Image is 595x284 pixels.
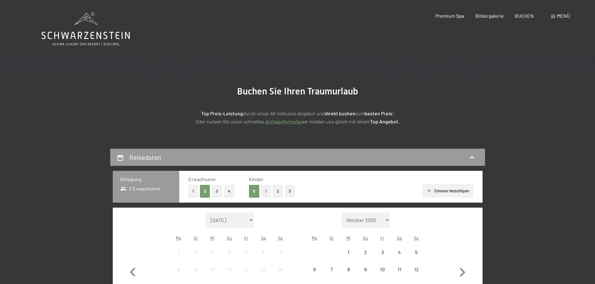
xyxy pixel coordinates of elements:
div: Anreise nicht möglich [340,244,357,261]
a: Anfrageformular [265,118,302,124]
div: Anreise nicht möglich [170,244,187,261]
div: Anreise nicht möglich [391,261,408,278]
div: Anreise nicht möglich [272,244,289,261]
abbr: Samstag [397,235,402,241]
div: 10 [205,267,220,282]
div: 6 [307,267,322,282]
div: Tue Oct 07 2025 [323,261,340,278]
div: 2 [188,250,203,265]
span: BUCHEN [515,13,534,19]
div: Tue Sep 09 2025 [187,261,204,278]
div: Anreise nicht möglich [374,261,391,278]
div: 1 [341,250,356,265]
abbr: Donnerstag [227,235,232,241]
h2: Reisedaten [129,153,161,161]
div: Anreise nicht möglich [255,244,272,261]
div: 11 [222,267,237,282]
div: Wed Oct 01 2025 [340,244,357,261]
div: 3 [205,250,220,265]
abbr: Samstag [261,235,266,241]
div: Anreise nicht möglich [238,244,255,261]
div: Thu Sep 11 2025 [221,261,238,278]
div: Anreise nicht möglich [204,261,221,278]
button: 2 [200,185,210,198]
div: Anreise nicht möglich [238,261,255,278]
div: Anreise nicht möglich [187,261,204,278]
div: Anreise nicht möglich [391,244,408,261]
div: Sat Oct 11 2025 [391,261,408,278]
div: 9 [188,267,203,282]
div: Mon Oct 06 2025 [306,261,323,278]
div: Anreise nicht möglich [187,244,204,261]
div: Anreise nicht möglich [408,244,425,261]
strong: Top Preis-Leistung [201,110,243,116]
button: 1 [188,185,198,198]
div: 7 [272,250,288,265]
abbr: Freitag [380,235,384,241]
div: Fri Oct 03 2025 [374,244,391,261]
a: Premium Spa [435,13,464,19]
div: Anreise nicht möglich [255,261,272,278]
abbr: Donnerstag [363,235,368,241]
div: Anreise nicht möglich [272,261,289,278]
abbr: Freitag [244,235,248,241]
div: Anreise nicht möglich [357,261,374,278]
button: Zimmer hinzufügen [422,184,473,198]
button: 0 [249,185,259,198]
div: Sat Oct 04 2025 [391,244,408,261]
span: Kinder [249,176,264,182]
span: Buchen Sie Ihren Traumurlaub [237,86,358,97]
div: Anreise nicht möglich [306,261,323,278]
button: 3 [212,185,222,198]
abbr: Sonntag [414,235,419,241]
button: 4 [224,185,235,198]
div: 12 [409,267,424,282]
div: Thu Sep 04 2025 [221,244,238,261]
div: 5 [409,250,424,265]
abbr: Dienstag [330,235,334,241]
div: Anreise nicht möglich [408,261,425,278]
div: Wed Sep 03 2025 [204,244,221,261]
div: 7 [324,267,340,282]
div: Anreise nicht möglich [204,244,221,261]
abbr: Montag [176,235,181,241]
div: Anreise nicht möglich [323,261,340,278]
div: Sun Oct 05 2025 [408,244,425,261]
div: Sat Sep 13 2025 [255,261,272,278]
abbr: Mittwoch [210,235,215,241]
div: 2 [358,250,373,265]
div: Mon Sep 01 2025 [170,244,187,261]
div: 8 [341,267,356,282]
abbr: Sonntag [278,235,283,241]
abbr: Dienstag [194,235,198,241]
div: 5 [239,250,254,265]
div: 13 [255,267,271,282]
div: 4 [222,250,237,265]
span: Menü [557,13,570,19]
div: Anreise nicht möglich [170,261,187,278]
div: 14 [272,267,288,282]
strong: Top Angebot. [370,118,399,124]
p: durch unser All-inklusive Angebot und zum ! Oder nutzen Sie unser schnelles wir melden uns gleich... [141,109,454,125]
button: 2 [273,185,283,198]
button: 1 [261,185,271,198]
div: Sat Sep 06 2025 [255,244,272,261]
div: Sun Sep 14 2025 [272,261,289,278]
div: 4 [392,250,407,265]
div: 3 [374,250,390,265]
div: Fri Sep 05 2025 [238,244,255,261]
div: Anreise nicht möglich [374,244,391,261]
div: Thu Oct 02 2025 [357,244,374,261]
div: 8 [171,267,186,282]
span: Erwachsene [188,176,216,182]
div: Wed Sep 10 2025 [204,261,221,278]
div: Anreise nicht möglich [357,244,374,261]
div: 11 [392,267,407,282]
abbr: Mittwoch [346,235,351,241]
a: Bildergalerie [475,13,504,19]
div: 1 [171,250,186,265]
h3: Belegung [120,176,172,183]
span: 2 Erwachsene [120,185,161,192]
